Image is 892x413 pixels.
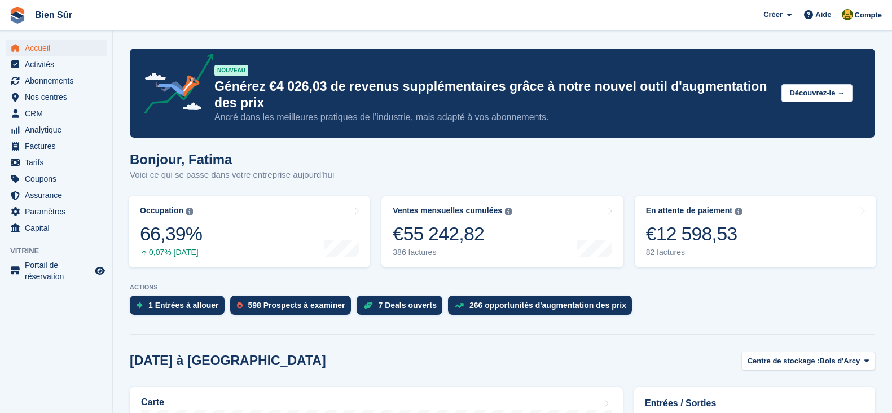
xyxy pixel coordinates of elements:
span: Créer [763,9,783,20]
p: Ancré dans les meilleures pratiques de l’industrie, mais adapté à vos abonnements. [214,111,772,124]
img: icon-info-grey-7440780725fd019a000dd9b08b2336e03edf1995a4989e88bcd33f0948082b44.svg [735,208,742,215]
h1: Bonjour, Fatima [130,152,334,167]
span: Assurance [25,187,93,203]
span: Activités [25,56,93,72]
span: CRM [25,106,93,121]
span: Vitrine [10,245,112,257]
a: Bien Sûr [30,6,77,24]
div: NOUVEAU [214,65,248,76]
p: ACTIONS [130,284,875,291]
h2: [DATE] à [GEOGRAPHIC_DATA] [130,353,326,368]
div: Ventes mensuelles cumulées [393,206,502,216]
a: Occupation 66,39% 0,07% [DATE] [129,196,370,267]
a: menu [6,138,107,154]
img: move_ins_to_allocate_icon-fdf77a2bb77ea45bf5b3d319d69a93e2d87916cf1d5bf7949dd705db3b84f3ca.svg [137,302,143,309]
span: Aide [815,9,831,20]
img: price-adjustments-announcement-icon-8257ccfd72463d97f412b2fc003d46551f7dbcb40ab6d574587a9cd5c0d94... [135,54,214,118]
a: menu [6,204,107,219]
div: 386 factures [393,248,512,257]
div: 0,07% [DATE] [140,248,202,257]
img: price_increase_opportunities-93ffe204e8149a01c8c9dc8f82e8f89637d9d84a8eef4429ea346261dce0b2c0.svg [455,303,464,308]
a: menu [6,73,107,89]
div: En attente de paiement [646,206,732,216]
img: Fatima Kelaaoui [842,9,853,20]
a: menu [6,260,107,282]
a: 598 Prospects à examiner [230,296,357,320]
a: En attente de paiement €12 598,53 82 factures [635,196,876,267]
a: menu [6,56,107,72]
span: Analytique [25,122,93,138]
a: menu [6,171,107,187]
a: 7 Deals ouverts [357,296,449,320]
span: Accueil [25,40,93,56]
a: menu [6,155,107,170]
div: 1 Entrées à allouer [148,301,219,310]
button: Centre de stockage : Bois d'Arcy [741,352,875,370]
span: Centre de stockage : [748,355,820,367]
span: Portail de réservation [25,260,93,282]
span: Abonnements [25,73,93,89]
div: 598 Prospects à examiner [248,301,345,310]
p: Voici ce qui se passe dans votre entreprise aujourd'hui [130,169,334,182]
span: Factures [25,138,93,154]
img: stora-icon-8386f47178a22dfd0bd8f6a31ec36ba5ce8667c1dd55bd0f319d3a0aa187defe.svg [9,7,26,24]
p: Générez €4 026,03 de revenus supplémentaires grâce à notre nouvel outil d'augmentation des prix [214,78,772,111]
span: Nos centres [25,89,93,105]
a: menu [6,106,107,121]
a: menu [6,187,107,203]
div: 82 factures [646,248,742,257]
span: Coupons [25,171,93,187]
img: prospect-51fa495bee0391a8d652442698ab0144808aea92771e9ea1ae160a38d050c398.svg [237,302,243,309]
a: menu [6,220,107,236]
img: icon-info-grey-7440780725fd019a000dd9b08b2336e03edf1995a4989e88bcd33f0948082b44.svg [505,208,512,215]
span: Compte [855,10,882,21]
span: Tarifs [25,155,93,170]
a: Ventes mensuelles cumulées €55 242,82 386 factures [381,196,623,267]
div: 266 opportunités d'augmentation des prix [469,301,626,310]
a: Boutique d'aperçu [93,264,107,278]
a: menu [6,122,107,138]
div: 66,39% [140,222,202,245]
button: Découvrez-le → [781,84,853,103]
div: €55 242,82 [393,222,512,245]
span: Capital [25,220,93,236]
span: Bois d'Arcy [820,355,860,367]
a: 1 Entrées à allouer [130,296,230,320]
a: menu [6,89,107,105]
div: 7 Deals ouverts [379,301,437,310]
h2: Carte [141,397,164,407]
div: Occupation [140,206,183,216]
span: Paramètres [25,204,93,219]
div: €12 598,53 [646,222,742,245]
a: menu [6,40,107,56]
img: icon-info-grey-7440780725fd019a000dd9b08b2336e03edf1995a4989e88bcd33f0948082b44.svg [186,208,193,215]
a: 266 opportunités d'augmentation des prix [448,296,638,320]
img: deal-1b604bf984904fb50ccaf53a9ad4b4a5d6e5aea283cecdc64d6e3604feb123c2.svg [363,301,373,309]
h2: Entrées / Sorties [645,397,864,410]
